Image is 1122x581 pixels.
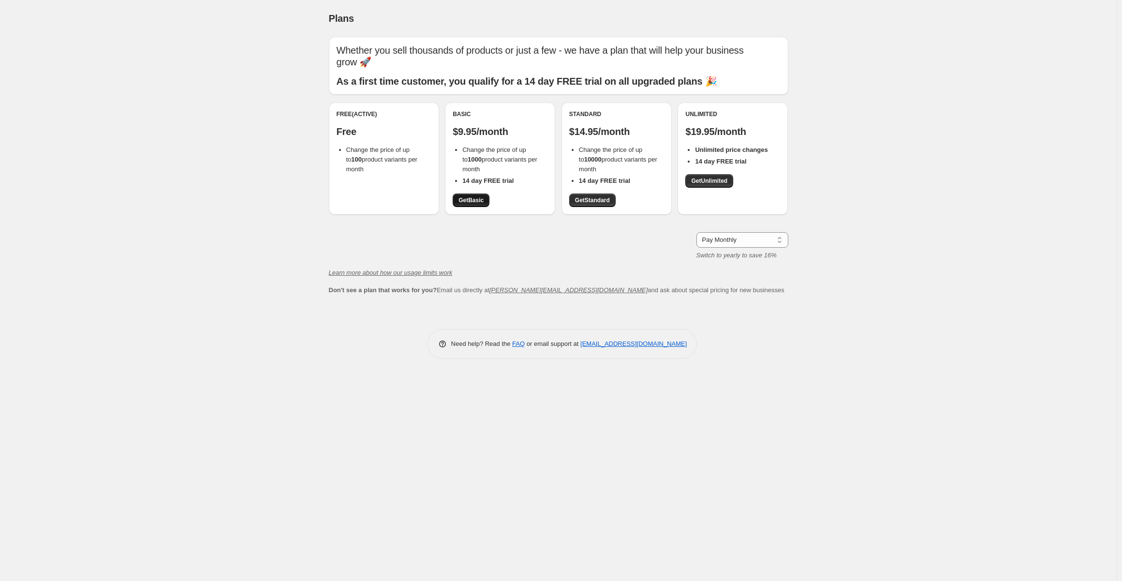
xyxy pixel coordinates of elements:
a: GetStandard [569,194,616,207]
p: Free [337,126,431,137]
span: Get Standard [575,196,610,204]
p: $19.95/month [685,126,780,137]
span: Need help? Read the [451,340,513,347]
a: GetBasic [453,194,489,207]
span: Email us directly at and ask about special pricing for new businesses [329,286,784,294]
b: Don't see a plan that works for you? [329,286,437,294]
div: Basic [453,110,547,118]
b: 14 day FREE trial [695,158,746,165]
b: 10000 [584,156,602,163]
b: 100 [351,156,362,163]
b: Unlimited price changes [695,146,768,153]
span: Get Unlimited [691,177,727,185]
p: $14.95/month [569,126,664,137]
b: 14 day FREE trial [579,177,630,184]
b: 14 day FREE trial [462,177,514,184]
b: As a first time customer, you qualify for a 14 day FREE trial on all upgraded plans 🎉 [337,76,717,87]
span: Get Basic [458,196,484,204]
span: Change the price of up to product variants per month [579,146,657,173]
span: or email support at [525,340,580,347]
div: Free (Active) [337,110,431,118]
a: [EMAIL_ADDRESS][DOMAIN_NAME] [580,340,687,347]
div: Unlimited [685,110,780,118]
span: Change the price of up to product variants per month [462,146,537,173]
a: Learn more about how our usage limits work [329,269,453,276]
div: Standard [569,110,664,118]
a: GetUnlimited [685,174,733,188]
a: FAQ [512,340,525,347]
i: Switch to yearly to save 16% [696,252,777,259]
p: $9.95/month [453,126,547,137]
span: Plans [329,13,354,24]
a: [PERSON_NAME][EMAIL_ADDRESS][DOMAIN_NAME] [489,286,648,294]
span: Change the price of up to product variants per month [346,146,417,173]
b: 1000 [468,156,482,163]
p: Whether you sell thousands of products or just a few - we have a plan that will help your busines... [337,45,781,68]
